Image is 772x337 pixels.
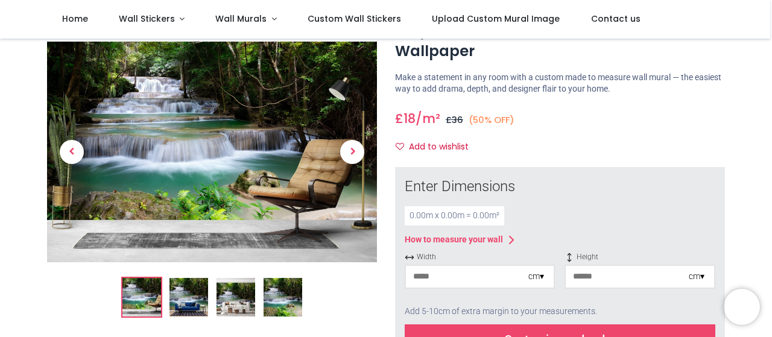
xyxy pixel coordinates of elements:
[405,298,715,325] div: Add 5-10cm of extra margin to your measurements.
[724,289,760,325] iframe: Brevo live chat
[327,75,377,229] a: Next
[565,252,715,262] span: Height
[60,140,84,164] span: Previous
[405,234,503,246] div: How to measure your wall
[452,114,463,126] span: 36
[395,72,725,95] p: Make a statement in any room with a custom made to measure wall mural — the easiest way to add dr...
[403,110,416,127] span: 18
[395,20,725,62] h1: Tropical Forest Waterfall Wall Mural Wallpaper
[446,114,463,126] span: £
[416,110,440,127] span: /m²
[215,13,267,25] span: Wall Murals
[395,137,479,157] button: Add to wishlistAdd to wishlist
[396,142,404,151] i: Add to wishlist
[264,279,302,317] img: WS-42151-04
[591,13,641,25] span: Contact us
[62,13,88,25] span: Home
[689,271,704,283] div: cm ▾
[340,140,364,164] span: Next
[469,114,514,127] small: (50% OFF)
[122,279,161,317] img: Tropical Forest Waterfall Wall Mural Wallpaper
[47,75,96,229] a: Previous
[119,13,175,25] span: Wall Stickers
[47,42,377,262] img: Tropical Forest Waterfall Wall Mural Wallpaper
[217,279,255,317] img: WS-42151-03
[528,271,544,283] div: cm ▾
[308,13,401,25] span: Custom Wall Stickers
[432,13,560,25] span: Upload Custom Mural Image
[405,206,504,225] div: 0.00 m x 0.00 m = 0.00 m²
[405,252,555,262] span: Width
[395,110,416,127] span: £
[405,177,715,197] div: Enter Dimensions
[169,279,208,317] img: WS-42151-02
